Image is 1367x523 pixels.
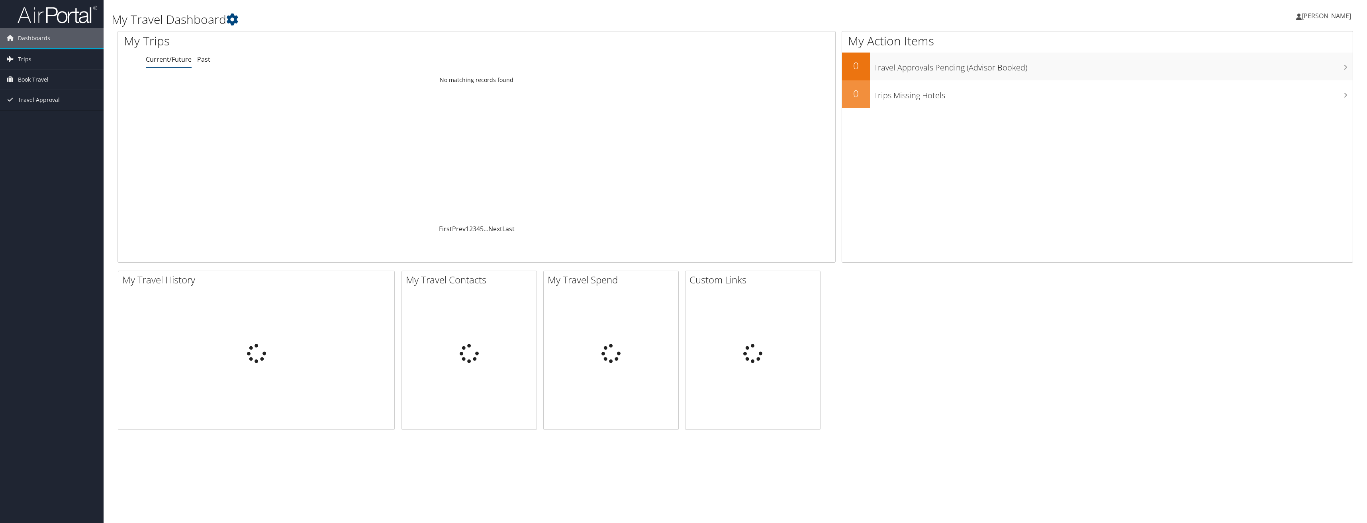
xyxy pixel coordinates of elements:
span: Book Travel [18,70,49,90]
h1: My Trips [124,33,531,49]
span: [PERSON_NAME] [1302,12,1351,20]
a: First [439,224,452,233]
a: Past [197,55,210,64]
a: 0Trips Missing Hotels [842,80,1353,108]
h3: Travel Approvals Pending (Advisor Booked) [874,58,1353,73]
h3: Trips Missing Hotels [874,86,1353,101]
a: 0Travel Approvals Pending (Advisor Booked) [842,53,1353,80]
img: airportal-logo.png [18,5,97,24]
span: … [484,224,488,233]
h2: Custom Links [689,273,820,287]
a: 5 [480,224,484,233]
span: Trips [18,49,31,69]
a: 2 [469,224,473,233]
span: Travel Approval [18,90,60,110]
h1: My Travel Dashboard [112,11,943,28]
h2: My Travel History [122,273,394,287]
h2: My Travel Spend [548,273,678,287]
a: 3 [473,224,476,233]
a: [PERSON_NAME] [1296,4,1359,28]
h2: My Travel Contacts [406,273,537,287]
span: Dashboards [18,28,50,48]
a: Prev [452,224,466,233]
h2: 0 [842,87,870,100]
h1: My Action Items [842,33,1353,49]
td: No matching records found [118,73,835,87]
a: 1 [466,224,469,233]
a: Next [488,224,502,233]
h2: 0 [842,59,870,72]
a: Current/Future [146,55,192,64]
a: 4 [476,224,480,233]
a: Last [502,224,515,233]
